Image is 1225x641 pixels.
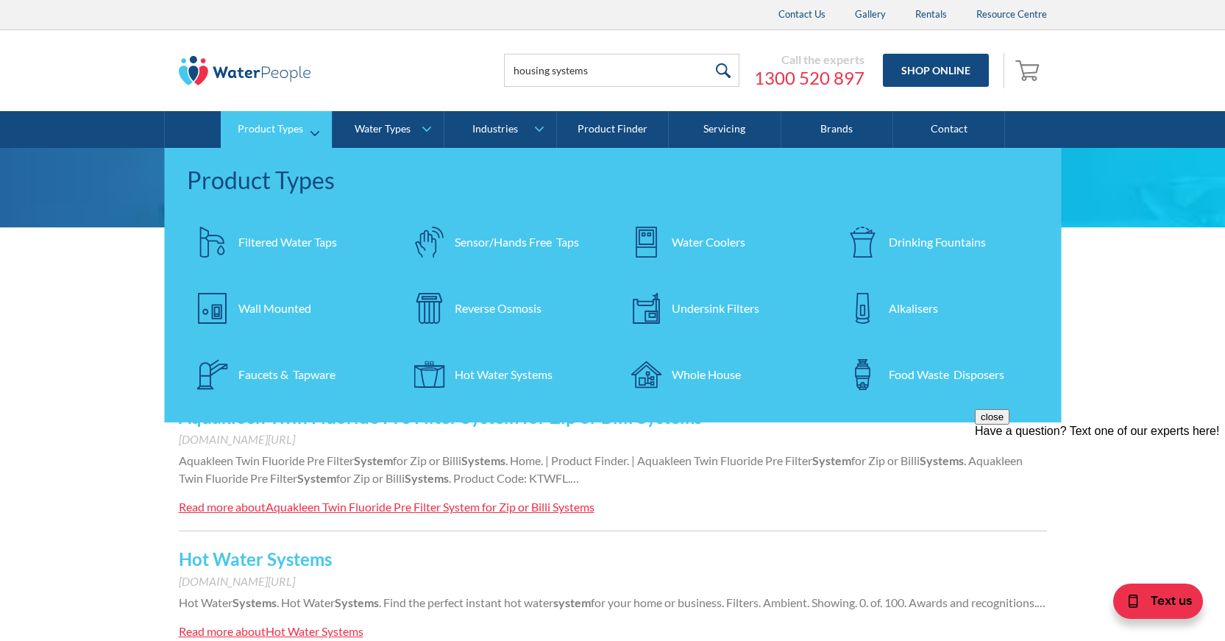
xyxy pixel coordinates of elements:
div: Product Types [187,163,1040,198]
span: for your home or business. Filters. Ambient. Showing. 0. of. 100. Awards and recognitions. [591,595,1037,609]
span: . Hot Water [277,595,335,609]
iframe: podium webchat widget bubble [1107,567,1225,641]
div: Filtered Water Taps [238,233,337,251]
strong: Systems [920,453,964,467]
div: Food Waste Disposers [889,366,1004,383]
div: Reverse Osmosis [455,300,542,317]
a: Hot Water Systems [403,349,606,400]
strong: Systems [335,595,379,609]
a: Product Types [221,111,332,148]
img: The Water People [179,56,311,85]
span: … [1037,595,1045,609]
strong: System [354,453,393,467]
a: Whole House [620,349,823,400]
div: Alkalisers [889,300,938,317]
a: 1300 520 897 [754,67,864,89]
a: Alkalisers [837,283,1040,334]
span: … [570,471,579,485]
span: . Aquakleen Twin Fluoride Pre Filter [179,453,1023,485]
div: Read more about [179,500,266,514]
a: Open empty cart [1012,53,1047,88]
div: [DOMAIN_NAME][URL] [179,431,1047,448]
span: for Zip or Billi [393,453,461,467]
a: Brands [781,111,893,148]
strong: System [297,471,336,485]
div: Whole House [672,366,741,383]
span: Hot Water [179,595,232,609]
strong: system [553,595,591,609]
strong: Systems [232,595,277,609]
span: . Home. | Product Finder. | Aquakleen Twin Fluoride Pre Filter [505,453,812,467]
a: Read more aboutHot Water Systems [179,623,363,640]
span: . Product Code: KTWFL. [449,471,570,485]
span: Aquakleen Twin Fluoride Pre Filter [179,453,354,467]
a: Water Coolers [620,216,823,268]
input: Search products [504,54,739,87]
strong: System [812,453,851,467]
div: [DOMAIN_NAME][URL] [179,573,1047,590]
a: Drinking Fountains [837,216,1040,268]
a: Sensor/Hands Free Taps [403,216,606,268]
div: Hot Water Systems [455,366,553,383]
img: shopping cart [1015,58,1043,82]
div: Call the experts [754,52,864,67]
strong: Systems [405,471,449,485]
a: Industries [444,111,555,148]
div: Faucets & Tapware [238,366,335,383]
a: Wall Mounted [187,283,389,334]
a: Reverse Osmosis [403,283,606,334]
a: Water Types [333,111,444,148]
div: Undersink Filters [672,300,759,317]
div: Wall Mounted [238,300,311,317]
div: Hot Water Systems [266,624,363,638]
div: Water Coolers [672,233,745,251]
nav: Product Types [165,148,1062,422]
a: Faucets & Tapware [187,349,389,400]
div: Read more about [179,624,266,638]
a: Undersink Filters [620,283,823,334]
div: Water Types [355,123,411,135]
a: Hot Water Systems [179,548,332,570]
iframe: podium webchat widget prompt [975,409,1225,586]
a: Aquakleen Twin Fluoride Pre Filter System for Zip or Billi Systems [179,406,702,428]
a: Shop Online [883,54,989,87]
div: Aquakleen Twin Fluoride Pre Filter System for Zip or Billi Systems [266,500,594,514]
span: . Find the perfect instant hot water [379,595,553,609]
a: Food Waste Disposers [837,349,1040,400]
div: Sensor/Hands Free Taps [455,233,579,251]
a: Read more aboutAquakleen Twin Fluoride Pre Filter System for Zip or Billi Systems [179,498,594,516]
span: for Zip or Billi [336,471,405,485]
a: Servicing [669,111,781,148]
a: Product Finder [557,111,669,148]
strong: Systems [461,453,505,467]
div: Product Types [238,123,303,135]
a: Contact [893,111,1005,148]
div: Drinking Fountains [889,233,986,251]
a: Filtered Water Taps [187,216,389,268]
div: Industries [472,123,518,135]
span: for Zip or Billi [851,453,920,467]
